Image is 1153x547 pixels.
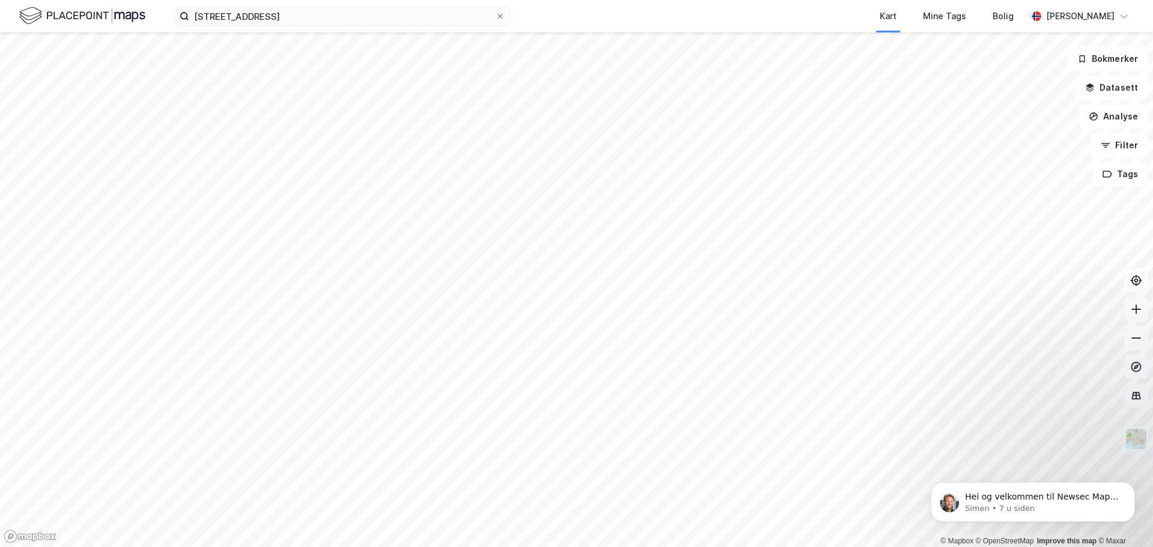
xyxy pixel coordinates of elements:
[1079,104,1148,128] button: Analyse
[189,7,495,25] input: Søk på adresse, matrikkel, gårdeiere, leietakere eller personer
[1125,428,1148,450] img: Z
[1046,9,1115,23] div: [PERSON_NAME]
[1037,537,1097,545] a: Improve this map
[19,5,145,26] img: logo.f888ab2527a4732fd821a326f86c7f29.svg
[1091,133,1148,157] button: Filter
[880,9,897,23] div: Kart
[923,9,966,23] div: Mine Tags
[940,537,973,545] a: Mapbox
[1092,162,1148,186] button: Tags
[4,530,56,543] a: Mapbox homepage
[1067,47,1148,71] button: Bokmerker
[993,9,1014,23] div: Bolig
[976,537,1034,545] a: OpenStreetMap
[1075,76,1148,100] button: Datasett
[913,457,1153,541] iframe: Intercom notifications melding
